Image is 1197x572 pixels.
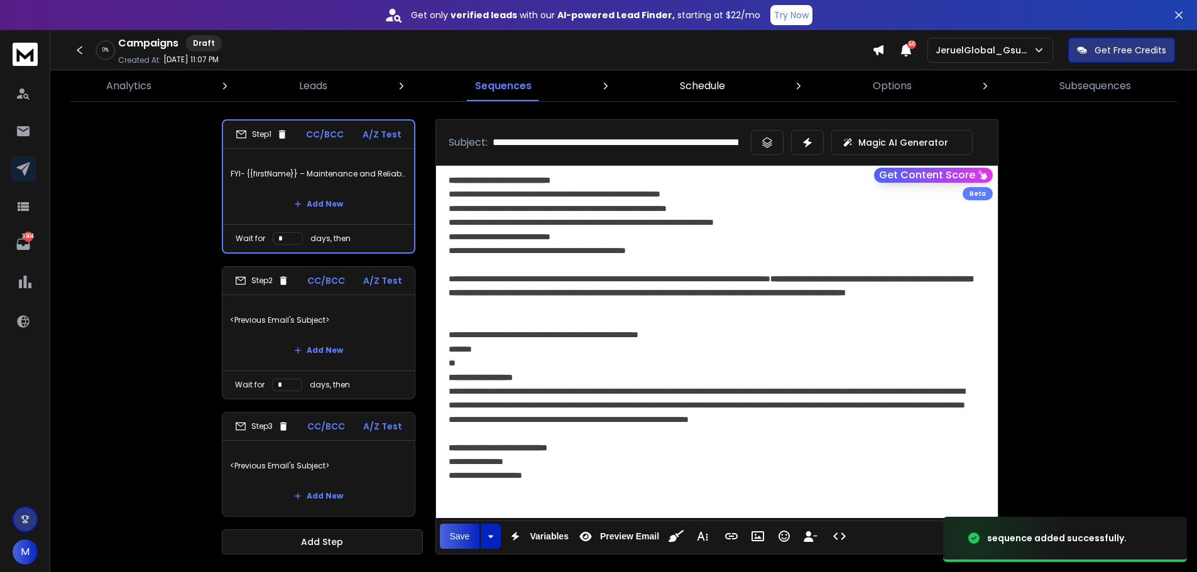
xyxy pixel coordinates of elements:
button: Add New [284,338,353,363]
a: Options [865,71,919,101]
p: Options [873,78,912,94]
p: <Previous Email's Subject> [230,448,407,483]
strong: AI-powered Lead Finder, [557,9,675,21]
p: CC/BCC [306,128,344,141]
p: A/Z Test [363,128,402,141]
div: Step 2 [235,275,289,286]
button: Try Now [770,5,812,25]
button: Insert Image (Ctrl+P) [746,524,770,549]
p: days, then [310,380,350,390]
a: Sequences [467,71,539,101]
p: <Previous Email's Subject> [230,303,407,338]
p: A/Z Test [363,420,402,433]
button: Add New [284,483,353,509]
span: 50 [907,40,916,49]
p: 3904 [23,232,33,242]
a: Subsequences [1052,71,1139,101]
p: days, then [310,234,351,244]
button: More Text [691,524,714,549]
p: Leads [299,78,327,94]
button: Variables [503,524,571,549]
li: Step2CC/BCCA/Z Test<Previous Email's Subject>Add NewWait fordays, then [222,266,415,399]
p: CC/BCC [307,274,345,287]
p: Get Free Credits [1095,44,1166,57]
p: Get only with our starting at $22/mo [411,9,760,21]
button: Get Free Credits [1068,38,1175,63]
p: CC/BCC [307,420,345,433]
button: Code View [828,524,851,549]
p: FYI- {{firstName}} – Maintenance and Reliability Best Practices in [GEOGRAPHIC_DATA]. [231,156,407,192]
p: Try Now [774,9,809,21]
div: Beta [963,187,993,200]
img: logo [13,43,38,66]
strong: verified leads [451,9,517,21]
span: Variables [527,531,571,542]
h1: Campaigns [118,36,178,51]
button: Add New [284,192,353,217]
p: A/Z Test [363,274,402,287]
button: M [13,539,38,564]
p: Subject: [449,135,488,150]
p: Subsequences [1059,78,1131,94]
button: Insert Link (Ctrl+K) [719,524,743,549]
a: 3904 [11,232,36,257]
p: Created At: [118,55,161,65]
a: Analytics [99,71,159,101]
div: sequence added successfully. [987,532,1127,544]
button: Magic AI Generator [831,130,973,155]
button: Preview Email [574,524,662,549]
button: Save [440,524,480,549]
div: Step 1 [236,129,288,140]
div: Draft [186,35,222,51]
button: Insert Unsubscribe Link [799,524,823,549]
button: Clean HTML [664,524,688,549]
p: 0 % [102,46,109,54]
li: Step3CC/BCCA/Z Test<Previous Email's Subject>Add New [222,412,415,517]
p: Sequences [475,78,532,94]
a: Leads [292,71,335,101]
button: Get Content Score [874,168,993,183]
p: Analytics [106,78,151,94]
p: Magic AI Generator [858,136,948,149]
p: Wait for [236,234,265,244]
p: JeruelGlobal_Gsuite [936,44,1033,57]
p: Schedule [680,78,725,94]
li: Step1CC/BCCA/Z TestFYI- {{firstName}} – Maintenance and Reliability Best Practices in [GEOGRAPHIC... [222,119,415,254]
p: Wait for [235,380,265,390]
p: [DATE] 11:07 PM [163,55,219,65]
a: Schedule [672,71,733,101]
div: Step 3 [235,421,289,432]
button: Add Step [222,529,423,554]
span: Preview Email [598,531,662,542]
button: Emoticons [772,524,796,549]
